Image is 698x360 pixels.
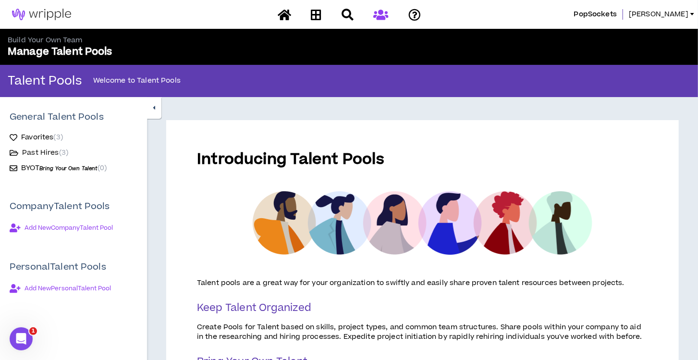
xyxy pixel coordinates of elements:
[10,132,63,143] a: Favorites(3)
[10,221,113,235] button: Add NewCompanyTalent Pool
[29,327,37,335] span: 1
[24,285,111,292] span: Add New Personal Talent Pool
[22,148,68,158] span: Past Hires
[24,224,113,232] span: Add New Company Talent Pool
[8,36,349,45] p: Build Your Own Team
[197,301,648,315] h3: Keep Talent Organized
[197,278,648,288] p: Talent pools are a great way for your organization to swiftly and easily share proven talent reso...
[21,133,63,142] span: Favorites
[10,327,33,350] iframe: Intercom live chat
[10,147,68,159] a: Past Hires(3)
[21,163,98,173] span: BYOT
[10,261,137,274] p: Personal Talent Pools
[629,9,688,20] span: [PERSON_NAME]
[574,9,617,20] span: PopSockets
[10,282,111,295] button: Add NewPersonalTalent Pool
[10,111,104,124] p: General Talent Pools
[98,163,107,173] span: ( 0 )
[59,148,68,158] span: ( 3 )
[53,132,62,142] span: ( 3 )
[10,162,107,174] a: BYOTBring Your Own Talent(0)
[39,165,98,172] span: Bring Your Own Talent
[8,45,349,59] p: Manage Talent Pools
[197,323,648,342] p: Create Pools for Talent based on skills, project types, and common team structures. Share pools w...
[197,151,648,168] h1: Introducing Talent Pools
[93,75,181,86] p: Welcome to Talent Pools
[10,200,137,213] p: Company Talent Pools
[8,74,82,89] p: Talent Pools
